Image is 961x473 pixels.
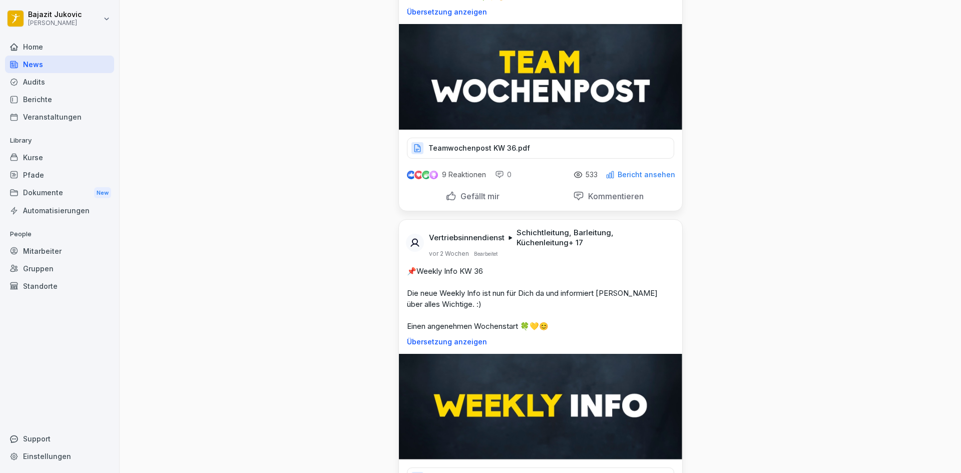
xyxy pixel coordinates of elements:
[5,226,114,242] p: People
[399,24,682,130] img: iw3r0wiqlwdtw8hfnx4k8z5m.png
[407,338,674,346] p: Übersetzung anzeigen
[429,170,438,179] img: inspiring
[5,277,114,295] a: Standorte
[5,73,114,91] a: Audits
[5,202,114,219] a: Automatisierungen
[407,146,674,156] a: Teamwochenpost KW 36.pdf
[415,171,422,179] img: love
[5,149,114,166] a: Kurse
[5,430,114,447] div: Support
[456,191,500,201] p: Gefällt mir
[586,171,598,179] p: 533
[5,184,114,202] a: DokumenteNew
[495,170,512,180] div: 0
[428,143,530,153] p: Teamwochenpost KW 36.pdf
[28,11,82,19] p: Bajazit Jukovic
[474,250,498,258] p: Bearbeitet
[5,91,114,108] a: Berichte
[5,447,114,465] a: Einstellungen
[5,242,114,260] a: Mitarbeiter
[5,166,114,184] a: Pfade
[5,38,114,56] a: Home
[94,187,111,199] div: New
[5,184,114,202] div: Dokumente
[429,233,505,243] p: Vertriebsinnendienst
[28,20,82,27] p: [PERSON_NAME]
[5,56,114,73] a: News
[429,250,469,258] p: vor 2 Wochen
[5,108,114,126] a: Veranstaltungen
[399,354,682,459] img: vrlianrkvorw1zudaijqpceu.png
[407,8,674,16] p: Übersetzung anzeigen
[5,260,114,277] a: Gruppen
[442,171,486,179] p: 9 Reaktionen
[5,133,114,149] p: Library
[618,171,675,179] p: Bericht ansehen
[584,191,644,201] p: Kommentieren
[407,171,415,179] img: like
[407,266,674,332] p: 📌Weekly Info KW 36 Die neue Weekly Info ist nun für Dich da und informiert [PERSON_NAME] über all...
[422,171,430,179] img: celebrate
[517,228,670,248] p: Schichtleitung, Barleitung, Küchenleitung + 17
